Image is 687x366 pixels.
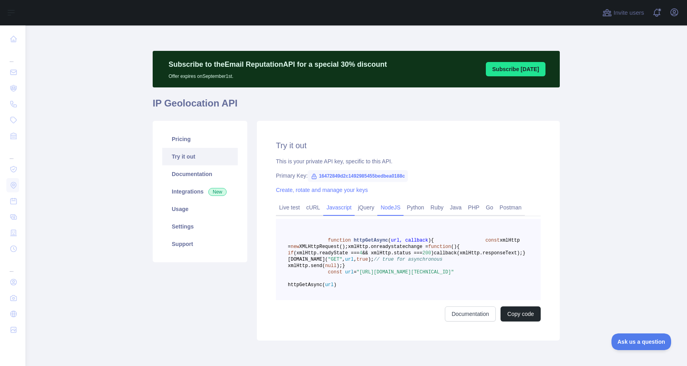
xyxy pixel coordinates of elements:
button: Copy code [501,306,541,321]
div: ... [6,145,19,161]
span: new [291,244,299,250]
span: Invite users [613,8,644,17]
span: XMLHttpRequest(); [299,244,348,250]
span: { [457,244,460,250]
button: Subscribe [DATE] [486,62,545,76]
span: , [354,257,357,262]
a: Settings [162,218,238,235]
span: ); [336,263,342,269]
span: } [523,250,526,256]
span: 4 [359,250,362,256]
span: 200 [422,250,431,256]
h1: IP Geolocation API [153,97,560,116]
p: Subscribe to the Email Reputation API for a special 30 % discount [169,59,387,70]
div: Primary Key: [276,172,541,180]
span: url [325,282,334,288]
span: ); [368,257,374,262]
span: const [485,238,500,243]
a: PHP [465,201,483,214]
div: ... [6,258,19,273]
iframe: Toggle Customer Support [611,333,671,350]
a: Java [447,201,465,214]
h2: Try it out [276,140,541,151]
a: NodeJS [377,201,404,214]
a: Create, rotate and manage your keys [276,187,368,193]
span: httpGetAsync( [288,282,325,288]
span: function [428,244,451,250]
span: xmlHttp.onreadystatechange = [348,244,428,250]
span: if [288,250,293,256]
span: ( [388,238,391,243]
a: Documentation [445,306,496,321]
span: New [208,188,227,196]
a: Go [483,201,497,214]
span: "GET" [328,257,342,262]
span: ) [334,282,336,288]
span: ) [428,238,431,243]
a: Ruby [427,201,447,214]
a: Python [404,201,427,214]
a: Integrations New [162,183,238,200]
p: Offer expires on September 1st. [169,70,387,79]
div: This is your private API key, specific to this API. [276,157,541,165]
span: ( [451,244,454,250]
span: && xmlHttp.status === [362,250,422,256]
span: [DOMAIN_NAME]( [288,257,328,262]
a: Live test [276,201,303,214]
a: Documentation [162,165,238,183]
span: url [345,257,354,262]
span: { [431,238,434,243]
span: ) [454,244,457,250]
span: const [328,269,342,275]
span: function [328,238,351,243]
span: xmlHttp.send( [288,263,325,269]
a: Postman [497,201,525,214]
span: callback(xmlHttp.responseText); [434,250,522,256]
a: cURL [303,201,323,214]
a: Support [162,235,238,253]
span: url, callback [391,238,428,243]
a: Usage [162,200,238,218]
span: } [342,263,345,269]
a: Try it out [162,148,238,165]
span: 16472849d2c1492985455bedbea0188c [308,170,408,182]
span: (xmlHttp.readyState === [293,250,359,256]
a: jQuery [355,201,377,214]
a: Javascript [323,201,355,214]
span: null [325,263,337,269]
span: ) [431,250,434,256]
button: Invite users [601,6,646,19]
span: url [345,269,354,275]
span: // true for asynchronous [374,257,442,262]
span: "[URL][DOMAIN_NAME][TECHNICAL_ID]" [357,269,454,275]
div: ... [6,48,19,64]
span: true [357,257,368,262]
span: , [342,257,345,262]
span: httpGetAsync [354,238,388,243]
span: = [354,269,357,275]
a: Pricing [162,130,238,148]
